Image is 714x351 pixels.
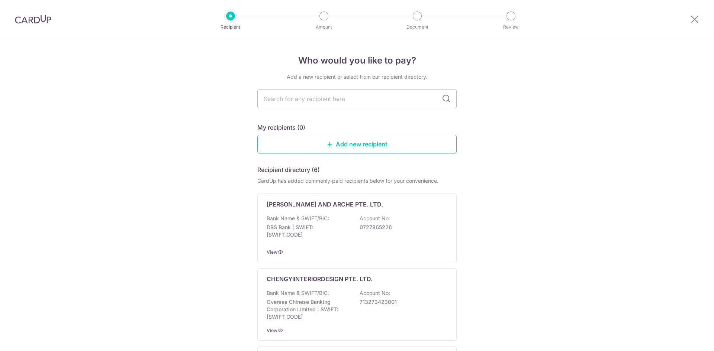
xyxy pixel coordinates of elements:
[390,23,445,31] p: Document
[257,165,320,174] h5: Recipient directory (6)
[360,215,390,222] p: Account No:
[257,54,457,67] h4: Who would you like to pay?
[483,23,538,31] p: Review
[267,328,277,333] a: View
[267,298,350,321] p: Oversea Chinese Banking Corporation Limited | SWIFT: [SWIFT_CODE]
[257,90,457,108] input: Search for any recipient here
[257,123,305,132] h5: My recipients (0)
[257,135,457,153] a: Add new recipient
[267,215,329,222] p: Bank Name & SWIFT/BIC:
[267,200,383,209] p: [PERSON_NAME] AND ARCHE PTE. LTD.
[360,289,390,297] p: Account No:
[267,289,329,297] p: Bank Name & SWIFT/BIC:
[203,23,258,31] p: Recipient
[666,329,707,347] iframe: Opens a widget where you can find more information
[360,298,443,306] p: 713273423001
[267,274,373,283] p: CHENGYIINTERIORDESIGN PTE. LTD.
[296,23,351,31] p: Amount
[257,177,457,185] div: CardUp has added commonly-paid recipients below for your convenience.
[15,15,51,24] img: CardUp
[267,224,350,238] p: DBS Bank | SWIFT: [SWIFT_CODE]
[267,249,277,255] a: View
[360,224,443,231] p: 0727865226
[257,73,457,81] div: Add a new recipient or select from our recipient directory.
